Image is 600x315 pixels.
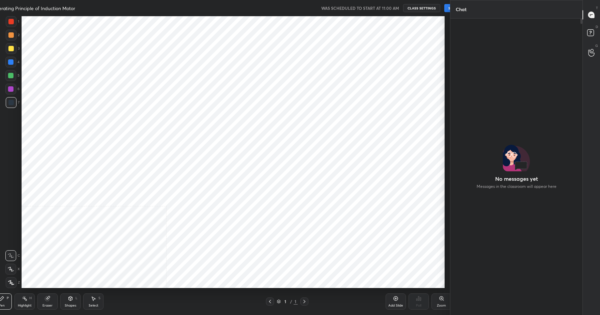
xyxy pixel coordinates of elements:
[89,304,98,307] div: Select
[294,298,298,305] div: 1
[596,24,598,29] p: D
[29,296,32,300] div: H
[403,4,440,12] button: CLASS SETTINGS
[6,277,20,288] div: Z
[76,296,78,300] div: L
[282,299,289,304] div: 1
[5,70,20,81] div: 5
[290,299,292,304] div: /
[6,16,19,27] div: 1
[18,304,32,307] div: Highlight
[98,296,100,300] div: S
[42,304,53,307] div: Eraser
[437,304,446,307] div: Zoom
[321,5,399,11] h5: WAS SCHEDULED TO START AT 11:00 AM
[5,84,20,94] div: 6
[7,296,9,300] div: P
[5,250,20,261] div: C
[5,57,20,67] div: 4
[444,4,475,12] button: START CLASS
[596,5,598,10] p: T
[6,97,20,108] div: 7
[595,43,598,48] p: G
[5,264,20,275] div: X
[6,30,20,40] div: 2
[6,43,20,54] div: 3
[65,304,76,307] div: Shapes
[388,304,403,307] div: Add Slide
[450,0,472,18] p: Chat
